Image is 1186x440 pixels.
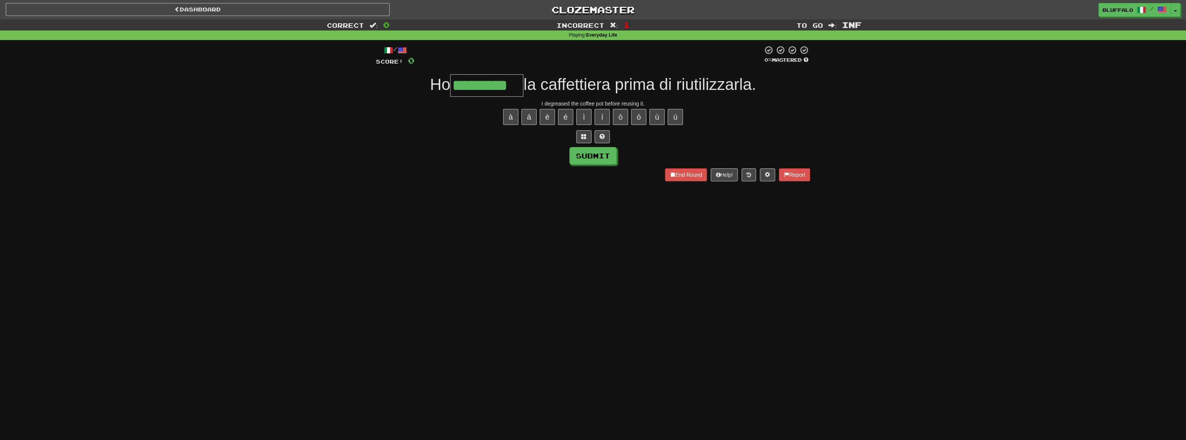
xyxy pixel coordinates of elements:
span: To go [796,21,823,29]
div: Mastered [763,57,810,64]
span: Incorrect [556,21,604,29]
button: à [503,109,518,125]
span: Correct [327,21,364,29]
a: Dashboard [6,3,390,16]
span: 0 [408,56,414,65]
button: é [558,109,573,125]
button: í [595,109,610,125]
span: 0 % [764,57,772,63]
span: : [369,22,378,29]
button: ó [631,109,646,125]
button: Single letter hint - you only get 1 per sentence and score half the points! alt+h [595,130,610,143]
button: End Round [665,168,707,181]
a: bluffalo / [1098,3,1171,17]
button: è [540,109,555,125]
button: ì [576,109,591,125]
a: Clozemaster [401,3,785,16]
span: Score: [376,58,403,65]
span: 1 [623,20,630,29]
button: ù [649,109,665,125]
button: á [521,109,537,125]
button: Report [779,168,810,181]
button: Round history (alt+y) [742,168,756,181]
span: Inf [842,20,862,29]
span: 0 [383,20,390,29]
span: : [828,22,837,29]
strong: Everyday Life [586,32,617,38]
button: Switch sentence to multiple choice alt+p [576,130,591,143]
span: bluffalo [1103,6,1133,13]
span: la caffettiera prima di riutilizzarla. [523,75,756,93]
div: / [376,45,414,55]
span: Ho [430,75,451,93]
button: ú [668,109,683,125]
span: / [1150,6,1154,11]
div: I degreased the coffee pot before reusing it. [376,100,810,107]
button: Submit [569,147,617,165]
button: ò [613,109,628,125]
span: : [610,22,618,29]
button: Help! [711,168,738,181]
